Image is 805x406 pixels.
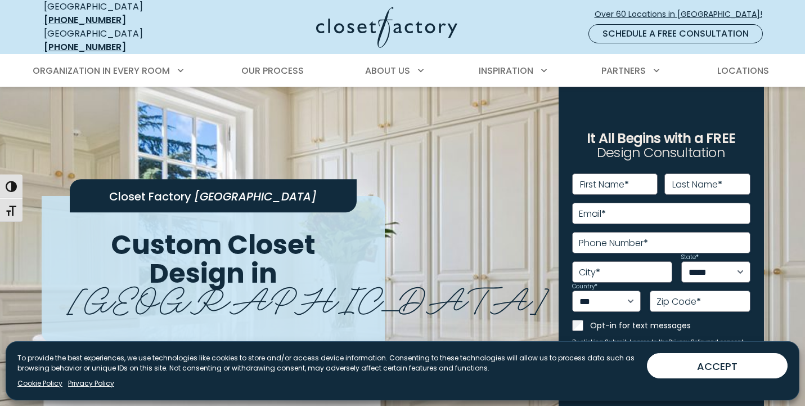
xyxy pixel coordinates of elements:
[68,378,114,389] a: Privacy Policy
[681,255,699,260] label: State
[672,180,722,189] label: Last Name
[590,320,750,331] label: Opt-in for text messages
[579,209,606,218] label: Email
[109,189,191,204] span: Closet Factory
[33,64,170,77] span: Organization in Every Room
[594,5,772,24] a: Over 60 Locations in [GEOGRAPHIC_DATA]!
[579,268,600,277] label: City
[241,64,304,77] span: Our Process
[111,226,316,292] span: Custom Closet Design
[717,64,769,77] span: Locations
[647,353,788,378] button: ACCEPT
[479,64,533,77] span: Inspiration
[587,129,735,148] span: It All Begins with a FREE
[579,239,648,248] label: Phone Number
[17,353,638,373] p: To provide the best experiences, we use technologies like cookies to store and/or access device i...
[572,284,597,289] label: Country
[597,144,725,162] span: Design Consultation
[580,180,629,189] label: First Name
[17,378,62,389] a: Cookie Policy
[44,14,126,26] a: [PHONE_NUMBER]
[572,339,750,353] small: By clicking Submit, I agree to the and consent to receive marketing emails from Closet Factory.
[656,297,701,306] label: Zip Code
[25,55,781,87] nav: Primary Menu
[44,41,126,53] a: [PHONE_NUMBER]
[316,7,457,48] img: Closet Factory Logo
[668,338,707,346] a: Privacy Policy
[251,254,277,292] span: in
[194,189,317,204] span: [GEOGRAPHIC_DATA]
[595,8,771,20] span: Over 60 Locations in [GEOGRAPHIC_DATA]!
[601,64,646,77] span: Partners
[68,271,548,322] span: [GEOGRAPHIC_DATA]
[365,64,410,77] span: About Us
[588,24,763,43] a: Schedule a Free Consultation
[44,27,207,54] div: [GEOGRAPHIC_DATA]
